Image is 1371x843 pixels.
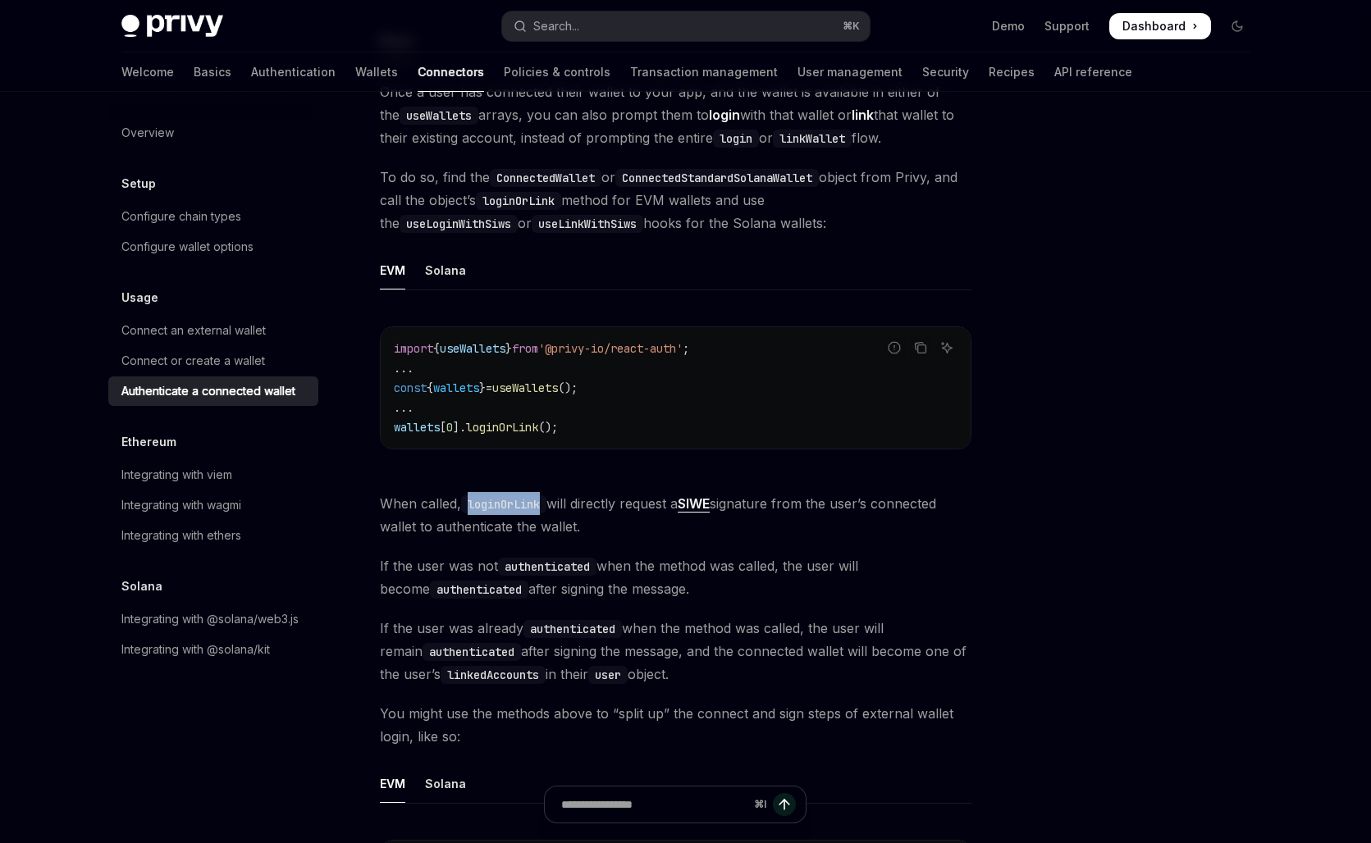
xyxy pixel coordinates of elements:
img: dark logo [121,15,223,38]
div: Integrating with wagmi [121,495,241,515]
span: '@privy-io/react-auth' [538,341,683,356]
code: ConnectedStandardSolanaWallet [615,169,819,187]
span: useWallets [440,341,505,356]
code: ConnectedWallet [490,169,601,187]
code: authenticated [423,643,521,661]
span: (); [538,420,558,435]
span: If the user was not when the method was called, the user will become after signing the message. [380,554,971,600]
div: Authenticate a connected wallet [121,381,295,401]
button: Report incorrect code [884,337,905,358]
a: Authentication [251,52,336,92]
code: useWallets [400,107,478,125]
span: { [433,341,440,356]
input: Ask a question... [561,786,747,822]
code: useLoginWithSiws [400,215,518,233]
a: Wallets [355,52,398,92]
a: Overview [108,118,318,148]
span: ⌘ K [843,20,860,33]
a: Configure chain types [108,202,318,231]
div: Configure wallet options [121,237,254,257]
span: const [394,380,427,395]
code: loginOrLink [476,192,561,210]
a: Connect or create a wallet [108,346,318,376]
span: ... [394,400,414,415]
div: Connect or create a wallet [121,351,265,371]
a: Transaction management [630,52,778,92]
a: Connect an external wallet [108,316,318,345]
code: authenticated [498,558,596,576]
strong: login [709,107,740,123]
div: Integrating with @solana/kit [121,640,270,659]
span: [ [440,420,446,435]
a: Connectors [418,52,484,92]
span: Dashboard [1122,18,1186,34]
code: loginOrLink [461,495,546,513]
a: Basics [194,52,231,92]
span: ... [394,361,414,376]
a: Dashboard [1109,13,1211,39]
h5: Solana [121,576,162,596]
code: linkedAccounts [441,666,546,684]
span: loginOrLink [466,420,538,435]
div: Overview [121,123,174,143]
strong: link [852,107,874,123]
a: SIWE [678,495,710,513]
a: Policies & controls [504,52,610,92]
span: } [505,341,512,356]
span: import [394,341,433,356]
button: Ask AI [936,337,957,358]
a: Recipes [989,52,1035,92]
div: Configure chain types [121,207,241,226]
h5: Usage [121,288,158,308]
code: linkWallet [773,130,852,148]
button: Open search [502,11,870,41]
span: ]. [453,420,466,435]
a: User management [797,52,903,92]
a: Integrating with @solana/web3.js [108,604,318,634]
a: Support [1044,18,1090,34]
span: (); [558,380,578,395]
a: Integrating with wagmi [108,490,318,520]
span: You might use the methods above to “split up” the connect and sign steps of external wallet login... [380,702,971,748]
code: useLinkWithSiws [532,215,643,233]
code: authenticated [523,620,622,638]
div: Connect an external wallet [121,321,266,340]
div: Solana [425,251,466,289]
div: Integrating with viem [121,465,232,485]
h5: Setup [121,174,156,194]
span: 0 [446,420,453,435]
a: Security [922,52,969,92]
span: { [427,380,433,395]
a: Welcome [121,52,174,92]
span: useWallets [492,380,558,395]
a: Authenticate a connected wallet [108,376,318,406]
span: To do so, find the or object from Privy, and call the object’s method for EVM wallets and use the... [380,166,971,235]
a: API reference [1054,52,1132,92]
span: If the user was already when the method was called, the user will remain after signing the messag... [380,617,971,686]
h5: Ethereum [121,432,176,452]
div: Solana [425,764,466,803]
button: Copy the contents from the code block [910,337,931,358]
div: EVM [380,764,405,803]
button: Toggle dark mode [1224,13,1250,39]
span: Once a user has connected their wallet to your app, and the wallet is available in either of the ... [380,80,971,149]
div: Integrating with ethers [121,526,241,545]
div: Search... [533,16,579,36]
span: from [512,341,538,356]
a: Configure wallet options [108,232,318,262]
button: Send message [773,793,796,816]
a: Integrating with @solana/kit [108,635,318,664]
div: EVM [380,251,405,289]
span: ; [683,341,689,356]
a: Integrating with viem [108,460,318,490]
code: user [588,666,628,684]
span: When called, will directly request a signature from the user’s connected wallet to authenticate t... [380,492,971,538]
a: Integrating with ethers [108,521,318,550]
code: login [713,130,759,148]
span: wallets [433,380,479,395]
span: } [479,380,486,395]
a: Demo [992,18,1025,34]
span: = [486,380,492,395]
code: authenticated [430,581,528,599]
div: Integrating with @solana/web3.js [121,609,299,629]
